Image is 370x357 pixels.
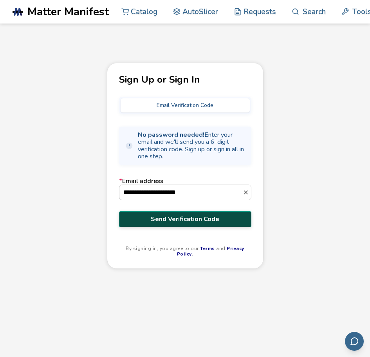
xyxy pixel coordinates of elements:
[119,185,243,200] input: *Email address
[125,216,245,223] span: Send Verification Code
[119,178,251,201] label: Email address
[177,245,244,257] a: Privacy Policy
[200,245,215,252] a: Terms
[243,189,251,196] button: *Email address
[121,98,250,112] button: Email Verification Code
[345,332,364,351] button: Send feedback via email
[119,246,251,257] p: By signing in, you agree to our and .
[119,75,251,84] p: Sign Up or Sign In
[138,130,204,139] strong: No password needed!
[138,131,245,160] span: Enter your email and we'll send you a 6-digit verification code. Sign up or sign in all in one step.
[27,5,109,18] span: Matter Manifest
[119,211,251,227] button: Send Verification Code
